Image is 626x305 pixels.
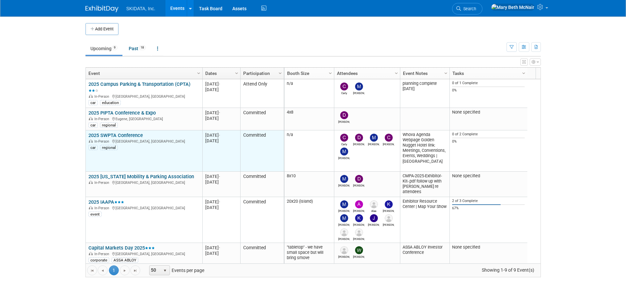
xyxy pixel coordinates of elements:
[368,222,379,226] div: John Keefe
[88,212,102,217] div: event
[452,139,525,144] div: 0%
[284,197,334,243] td: 20x20 (island)
[149,266,161,275] span: 50
[328,71,333,76] span: Column Settings
[337,68,396,79] a: Attendees
[340,200,348,208] img: Michael Ball
[353,208,365,213] div: Andy Shenberger
[355,134,363,142] img: Damon Kessler
[205,174,237,179] div: [DATE]
[340,228,348,236] img: Cesare Paciello
[461,6,476,11] span: Search
[124,42,151,55] a: Past18
[340,148,348,155] img: Michael Ball
[287,68,330,79] a: Booth Size
[195,68,202,78] a: Column Settings
[340,214,348,222] img: Malloy Pohrer
[240,130,284,172] td: Committed
[88,251,199,256] div: [GEOGRAPHIC_DATA], [GEOGRAPHIC_DATA]
[400,243,449,265] td: ASSA ABLOY Investor Conference
[89,181,93,184] img: In-Person Event
[205,68,236,79] a: Dates
[240,243,284,265] td: Committed
[340,246,348,254] img: Dave Luken
[400,172,449,197] td: CMPA-2025-Exhibitor-Kit-.pdf follow up with [PERSON_NAME] re attendees
[355,175,363,183] img: Damon Kessler
[353,90,365,95] div: Malloy Pohrer
[94,139,111,144] span: In-Person
[442,68,449,78] a: Column Settings
[355,246,363,254] img: Wesley Martin
[385,134,393,142] img: Christopher Archer
[100,268,105,273] span: Go to the previous page
[88,145,98,150] div: car
[284,172,334,197] td: 8x10
[340,134,348,142] img: Carly Jansen
[368,142,379,146] div: Malloy Pohrer
[89,206,93,209] img: In-Person Event
[88,205,199,211] div: [GEOGRAPHIC_DATA], [GEOGRAPHIC_DATA]
[383,222,394,226] div: Josef Lageder
[88,68,198,79] a: Event
[338,155,350,160] div: Michael Ball
[338,183,350,187] div: Malloy Pohrer
[233,68,240,78] a: Column Settings
[219,174,220,179] span: -
[240,108,284,130] td: Committed
[88,81,190,93] a: 2025 Campus Parking & Transportation (CPTA)
[277,68,284,78] a: Column Settings
[385,200,393,208] img: Keith Lynch
[452,81,525,85] div: 0 of 1 Complete
[85,42,122,55] a: Upcoming9
[205,199,237,205] div: [DATE]
[400,197,449,243] td: Exhibitor Resource Center | Map Your Show
[219,82,220,86] span: -
[219,110,220,115] span: -
[88,174,194,180] a: 2025 [US_STATE] Mobility & Parking Association
[85,6,118,12] img: ExhibitDay
[452,245,525,250] div: None specified
[88,199,124,205] a: 2025 IAAPA
[452,3,482,15] a: Search
[443,71,448,76] span: Column Settings
[353,222,365,226] div: Kim Masoner
[284,130,334,172] td: n/a
[394,71,399,76] span: Column Settings
[452,199,525,203] div: 2 of 3 Complete
[205,205,237,210] div: [DATE]
[368,208,379,213] div: Alaa Abdallaoui
[89,252,93,255] img: In-Person Event
[491,4,535,11] img: Mary Beth McNair
[355,200,363,208] img: Andy Shenberger
[278,71,283,76] span: Column Settings
[338,142,350,146] div: Carly Jansen
[240,197,284,243] td: Committed
[205,245,237,251] div: [DATE]
[196,71,201,76] span: Column Settings
[452,206,525,211] div: 67%
[112,45,117,50] span: 9
[139,45,146,50] span: 18
[327,68,334,78] a: Column Settings
[355,83,363,90] img: Malloy Pohrer
[355,214,363,222] img: Kim Masoner
[88,138,199,144] div: [GEOGRAPHIC_DATA], [GEOGRAPHIC_DATA]
[89,268,95,273] span: Go to the first page
[88,116,199,121] div: Eugene, [GEOGRAPHIC_DATA]
[338,222,350,226] div: Malloy Pohrer
[452,88,525,93] div: 0%
[88,100,98,105] div: car
[400,130,449,172] td: Whova Agenda Webpage Golden Nugget Hotel link: Meetings, Conventions, Events, Weddings | [GEOGRAP...
[205,110,237,116] div: [DATE]
[452,68,523,79] a: Tasks
[133,268,138,273] span: Go to the last page
[284,79,334,108] td: n/a
[94,181,111,185] span: In-Person
[88,122,98,128] div: car
[338,236,350,241] div: Cesare Paciello
[100,100,121,105] div: education
[94,206,111,210] span: In-Person
[234,71,239,76] span: Column Settings
[205,179,237,185] div: [DATE]
[205,81,237,87] div: [DATE]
